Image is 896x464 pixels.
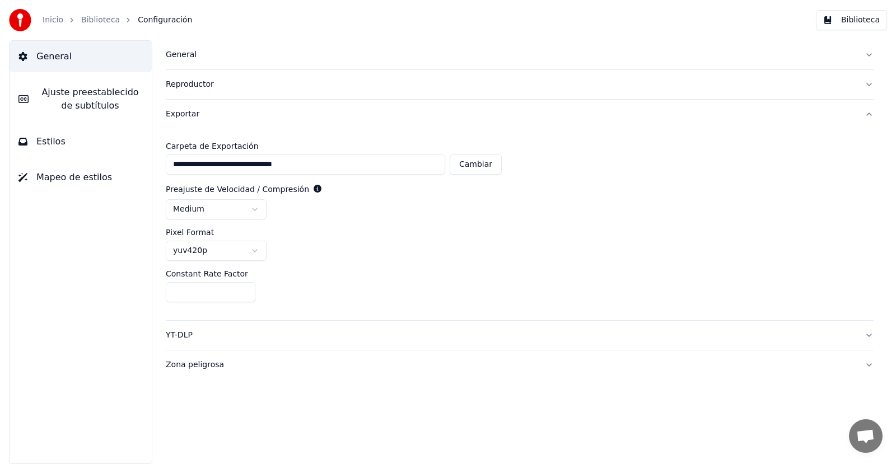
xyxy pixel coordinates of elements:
[10,41,152,72] button: General
[43,15,192,26] nav: breadcrumb
[38,86,143,113] span: Ajuste preestablecido de subtítulos
[166,40,874,69] button: General
[166,270,248,278] label: Constant Rate Factor
[43,15,63,26] a: Inicio
[166,49,856,60] div: General
[166,142,502,150] label: Carpeta de Exportación
[166,100,874,129] button: Exportar
[166,185,309,193] label: Preajuste de Velocidad / Compresión
[849,419,883,453] div: Chat abierto
[166,79,856,90] div: Reproductor
[450,154,502,175] button: Cambiar
[816,10,887,30] button: Biblioteca
[166,228,214,236] label: Pixel Format
[166,129,874,320] div: Exportar
[166,321,874,350] button: YT-DLP
[138,15,192,26] span: Configuración
[166,70,874,99] button: Reproductor
[10,77,152,121] button: Ajuste preestablecido de subtítulos
[9,9,31,31] img: youka
[81,15,120,26] a: Biblioteca
[10,162,152,193] button: Mapeo de estilos
[166,330,856,341] div: YT-DLP
[36,50,72,63] span: General
[166,350,874,379] button: Zona peligrosa
[166,359,856,371] div: Zona peligrosa
[166,109,856,120] div: Exportar
[10,126,152,157] button: Estilos
[36,171,112,184] span: Mapeo de estilos
[36,135,66,148] span: Estilos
